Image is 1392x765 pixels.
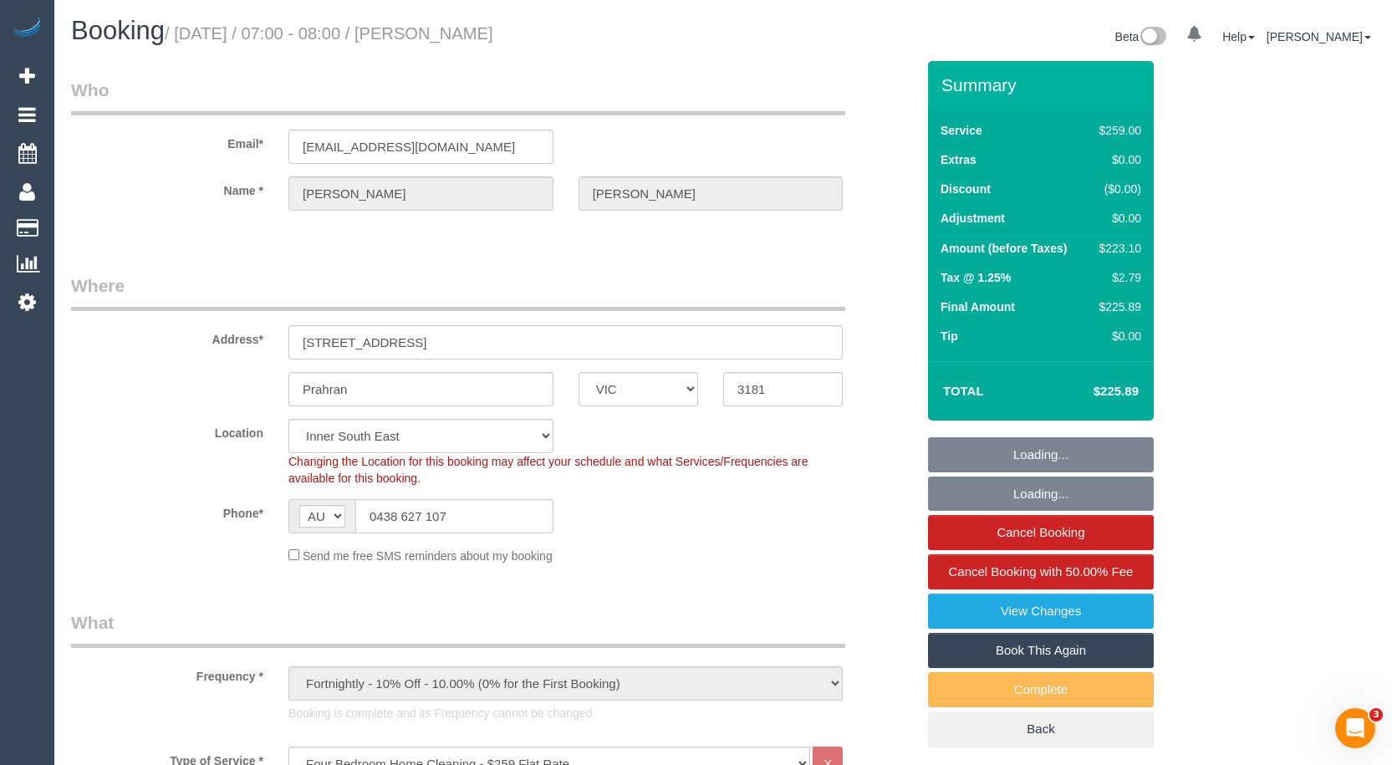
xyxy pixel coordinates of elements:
[1093,298,1141,315] div: $225.89
[928,515,1154,550] a: Cancel Booking
[941,151,976,168] label: Extras
[1093,122,1141,139] div: $259.00
[941,269,1011,286] label: Tax @ 1.25%
[10,17,43,40] img: Automaid Logo
[928,594,1154,629] a: View Changes
[1115,30,1167,43] a: Beta
[59,419,276,441] label: Location
[928,554,1154,589] a: Cancel Booking with 50.00% Fee
[59,176,276,199] label: Name *
[941,240,1067,257] label: Amount (before Taxes)
[941,181,991,197] label: Discount
[1222,30,1255,43] a: Help
[1267,30,1371,43] a: [PERSON_NAME]
[71,610,845,648] legend: What
[941,298,1015,315] label: Final Amount
[59,325,276,348] label: Address*
[941,122,982,139] label: Service
[71,273,845,311] legend: Where
[288,455,808,485] span: Changing the Location for this booking may affect your schedule and what Services/Frequencies are...
[949,564,1134,579] span: Cancel Booking with 50.00% Fee
[165,24,493,43] small: / [DATE] / 07:00 - 08:00 / [PERSON_NAME]
[1093,240,1141,257] div: $223.10
[59,130,276,152] label: Email*
[1139,27,1166,48] img: New interface
[943,384,984,398] strong: Total
[59,662,276,685] label: Frequency *
[71,16,165,45] span: Booking
[579,176,844,211] input: Last Name*
[1093,210,1141,227] div: $0.00
[1093,269,1141,286] div: $2.79
[355,499,553,533] input: Phone*
[941,328,958,344] label: Tip
[723,372,843,406] input: Post Code*
[1093,328,1141,344] div: $0.00
[288,130,553,164] input: Email*
[288,705,843,722] p: Booking is complete and its Frequency cannot be changed
[1093,151,1141,168] div: $0.00
[288,176,553,211] input: First Name*
[928,711,1154,747] a: Back
[1093,181,1141,197] div: ($0.00)
[928,633,1154,668] a: Book This Again
[303,549,553,563] span: Send me free SMS reminders about my booking
[288,372,553,406] input: Suburb*
[1335,708,1375,748] iframe: Intercom live chat
[71,78,845,115] legend: Who
[941,75,1145,94] h3: Summary
[59,499,276,522] label: Phone*
[941,210,1005,227] label: Adjustment
[1369,708,1383,722] span: 3
[1043,385,1139,399] h4: $225.89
